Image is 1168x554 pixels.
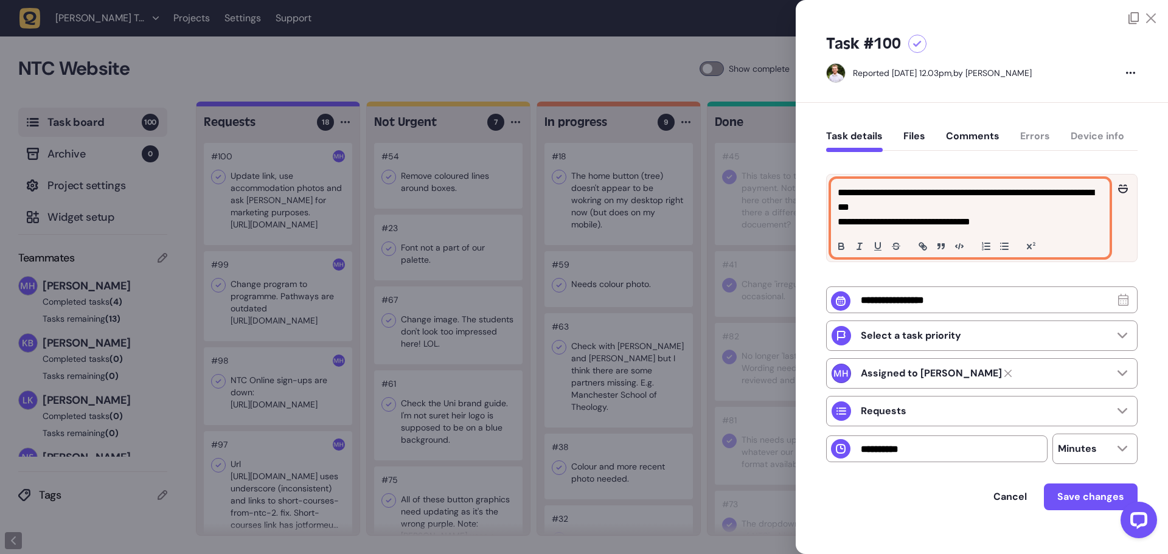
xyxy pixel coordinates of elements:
iframe: LiveChat chat widget [1111,497,1162,548]
strong: Megan Holland [861,367,1002,379]
p: Requests [861,405,906,417]
button: Save changes [1044,483,1138,510]
div: by [PERSON_NAME] [853,67,1032,79]
img: Cameron Preece [827,64,845,82]
button: Comments [946,130,999,152]
span: Cancel [993,490,1027,503]
button: Cancel [981,485,1039,509]
button: Files [903,130,925,152]
button: Task details [826,130,883,152]
div: Reported [DATE] 12.03pm, [853,68,953,78]
p: Select a task priority [861,330,961,342]
p: Minutes [1058,443,1097,455]
span: Save changes [1057,490,1124,503]
h5: Task #100 [826,34,901,54]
